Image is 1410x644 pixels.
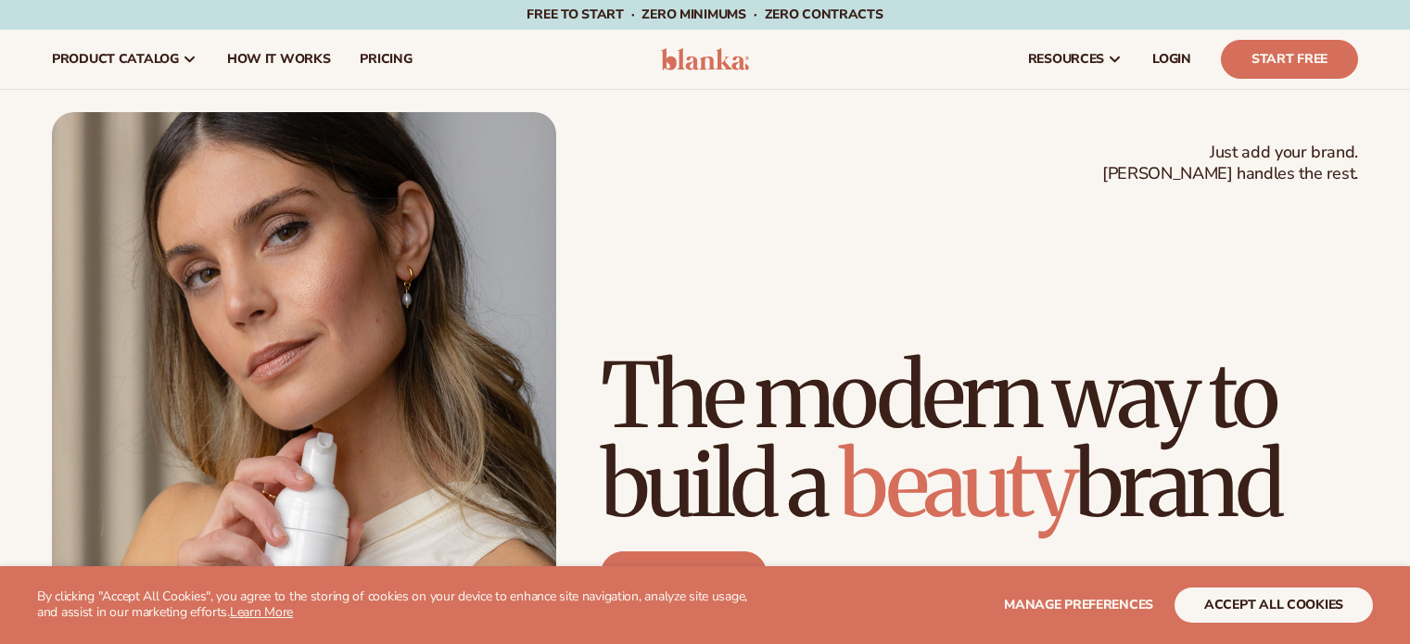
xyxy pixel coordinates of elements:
[527,6,883,23] span: Free to start · ZERO minimums · ZERO contracts
[601,351,1358,529] h1: The modern way to build a brand
[1221,40,1358,79] a: Start Free
[227,52,331,67] span: How It Works
[37,30,212,89] a: product catalog
[52,52,179,67] span: product catalog
[1175,587,1373,623] button: accept all cookies
[1013,30,1137,89] a: resources
[360,52,412,67] span: pricing
[1102,142,1358,185] span: Just add your brand. [PERSON_NAME] handles the rest.
[212,30,346,89] a: How It Works
[1152,52,1191,67] span: LOGIN
[37,589,769,621] p: By clicking "Accept All Cookies", you agree to the storing of cookies on your device to enhance s...
[1137,30,1206,89] a: LOGIN
[345,30,426,89] a: pricing
[230,603,293,621] a: Learn More
[839,429,1074,540] span: beauty
[661,48,749,70] img: logo
[1004,596,1153,613] span: Manage preferences
[601,551,767,596] a: Start free
[1004,587,1153,623] button: Manage preferences
[1028,52,1104,67] span: resources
